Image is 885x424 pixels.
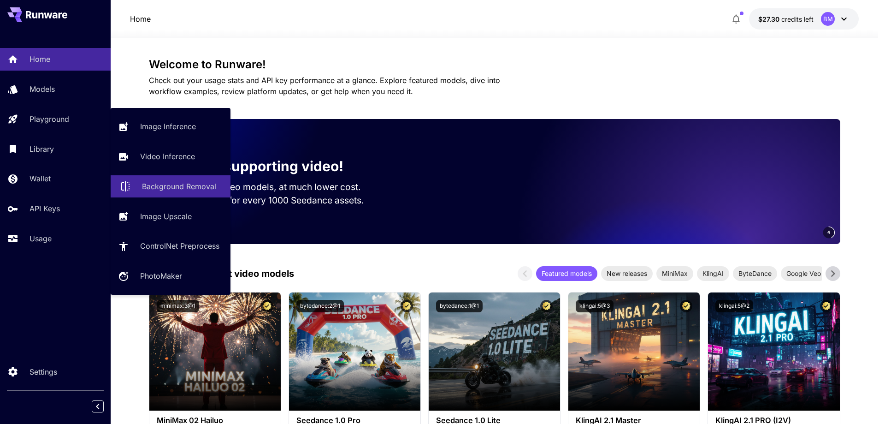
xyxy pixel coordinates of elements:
[140,240,219,251] p: ControlNet Preprocess
[157,300,199,312] button: minimax:3@1
[189,156,343,177] p: Now supporting video!
[130,13,151,24] p: Home
[140,121,196,132] p: Image Inference
[749,8,859,30] button: $27.30319
[758,15,781,23] span: $27.30
[111,205,230,227] a: Image Upscale
[540,300,553,312] button: Certified Model – Vetted for best performance and includes a commercial license.
[568,293,700,411] img: alt
[111,145,230,168] a: Video Inference
[92,400,104,412] button: Collapse sidebar
[576,300,614,312] button: klingai:5@3
[130,13,151,24] nav: breadcrumb
[29,113,69,125] p: Playground
[296,300,344,312] button: bytedance:2@1
[99,398,111,415] div: Collapse sidebar
[29,203,60,214] p: API Keys
[140,151,195,162] p: Video Inference
[401,300,413,312] button: Certified Model – Vetted for best performance and includes a commercial license.
[111,175,230,198] a: Background Removal
[781,15,814,23] span: credits left
[29,143,54,155] p: Library
[29,366,57,377] p: Settings
[289,293,420,411] img: alt
[140,270,182,281] p: PhotoMaker
[758,14,814,24] div: $27.30319
[164,180,378,194] p: Run the best video models, at much lower cost.
[29,173,51,184] p: Wallet
[149,293,281,411] img: alt
[261,300,273,312] button: Certified Model – Vetted for best performance and includes a commercial license.
[781,269,826,278] span: Google Veo
[111,265,230,287] a: PhotoMaker
[820,300,832,312] button: Certified Model – Vetted for best performance and includes a commercial license.
[708,293,839,411] img: alt
[149,76,500,96] span: Check out your usage stats and API key performance at a glance. Explore featured models, dive int...
[142,181,216,192] p: Background Removal
[29,233,52,244] p: Usage
[733,269,777,278] span: ByteDance
[140,211,192,222] p: Image Upscale
[697,269,729,278] span: KlingAI
[821,12,835,26] div: BM
[601,269,653,278] span: New releases
[715,300,753,312] button: klingai:5@2
[827,229,830,236] span: 4
[436,300,483,312] button: bytedance:1@1
[536,269,597,278] span: Featured models
[29,84,55,95] p: Models
[164,194,378,207] p: Save up to $50 for every 1000 Seedance assets.
[29,54,50,65] p: Home
[111,115,230,138] a: Image Inference
[680,300,692,312] button: Certified Model – Vetted for best performance and includes a commercial license.
[429,293,560,411] img: alt
[149,58,840,71] h3: Welcome to Runware!
[656,269,693,278] span: MiniMax
[111,235,230,257] a: ControlNet Preprocess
